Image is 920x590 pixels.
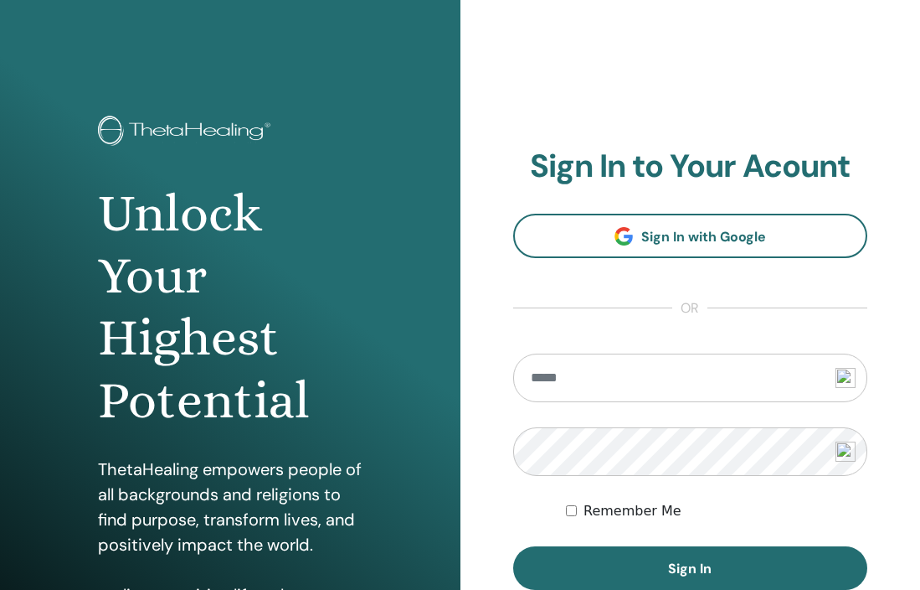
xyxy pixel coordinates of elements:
p: ThetaHealing empowers people of all backgrounds and religions to find purpose, transform lives, a... [98,457,362,557]
span: Sign In [668,560,712,577]
a: Sign In with Google [513,214,868,258]
div: Keep me authenticated indefinitely or until I manually logout [566,501,867,521]
img: npw-badge-icon-locked.svg [835,442,856,462]
img: npw-badge-icon-locked.svg [835,368,856,388]
span: Sign In with Google [641,228,766,246]
h1: Unlock Your Highest Potential [98,183,362,432]
button: Sign In [513,546,868,590]
span: or [672,298,707,318]
h2: Sign In to Your Acount [513,147,868,186]
label: Remember Me [583,501,681,521]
